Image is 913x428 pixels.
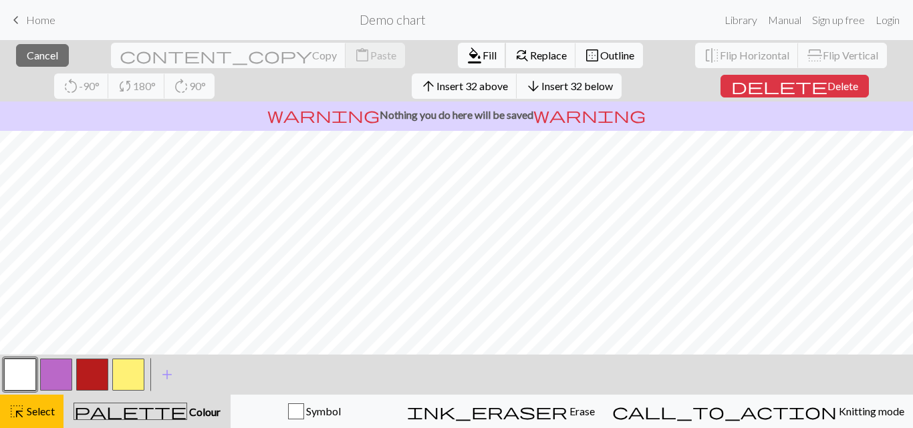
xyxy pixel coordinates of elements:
a: Library [719,7,763,33]
span: add [159,365,175,384]
span: Knitting mode [837,405,904,417]
button: Symbol [231,395,398,428]
button: Outline [575,43,643,68]
span: format_color_fill [467,46,483,65]
span: palette [74,402,186,421]
span: -90° [79,79,100,92]
span: Flip Horizontal [720,49,789,61]
span: find_replace [514,46,530,65]
span: Erase [567,405,595,417]
span: Cancel [27,49,58,61]
span: Delete [827,79,858,92]
span: Select [25,405,55,417]
span: Replace [530,49,567,61]
button: Replace [505,43,576,68]
span: content_copy [120,46,312,65]
button: 90° [164,73,215,99]
span: 180° [133,79,156,92]
span: border_outer [584,46,600,65]
span: rotate_left [63,77,79,95]
a: Home [8,9,55,31]
a: Login [870,7,905,33]
span: Insert 32 below [541,79,613,92]
button: Flip Vertical [798,43,887,68]
span: highlight_alt [9,402,25,421]
span: keyboard_arrow_left [8,11,24,29]
p: Nothing you do here will be saved [5,107,908,123]
button: Copy [111,43,346,68]
span: delete [731,77,827,95]
button: Insert 32 below [517,73,622,99]
span: warning [267,105,380,124]
button: 180° [108,73,165,99]
h2: Demo chart [360,12,426,27]
span: Insert 32 above [436,79,508,92]
button: Insert 32 above [412,73,517,99]
button: Cancel [16,44,69,67]
a: Sign up free [807,7,870,33]
button: Flip Horizontal [695,43,799,68]
button: Delete [721,75,869,97]
span: sync [117,77,133,95]
span: flip [704,46,720,65]
span: flip [805,47,824,63]
span: call_to_action [612,402,837,421]
button: Knitting mode [604,395,913,428]
span: arrow_upward [420,77,436,95]
span: Symbol [304,405,341,417]
span: warning [533,105,646,124]
a: Manual [763,7,807,33]
button: Erase [398,395,604,428]
button: -90° [54,73,109,99]
span: Flip Vertical [823,49,878,61]
span: Home [26,13,55,26]
span: Copy [312,49,337,61]
span: ink_eraser [407,402,567,421]
button: Colour [63,395,231,428]
span: Fill [483,49,497,61]
span: Outline [600,49,634,61]
span: Colour [187,405,221,418]
span: rotate_right [173,77,189,95]
span: arrow_downward [525,77,541,95]
button: Fill [458,43,506,68]
span: 90° [189,79,206,92]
